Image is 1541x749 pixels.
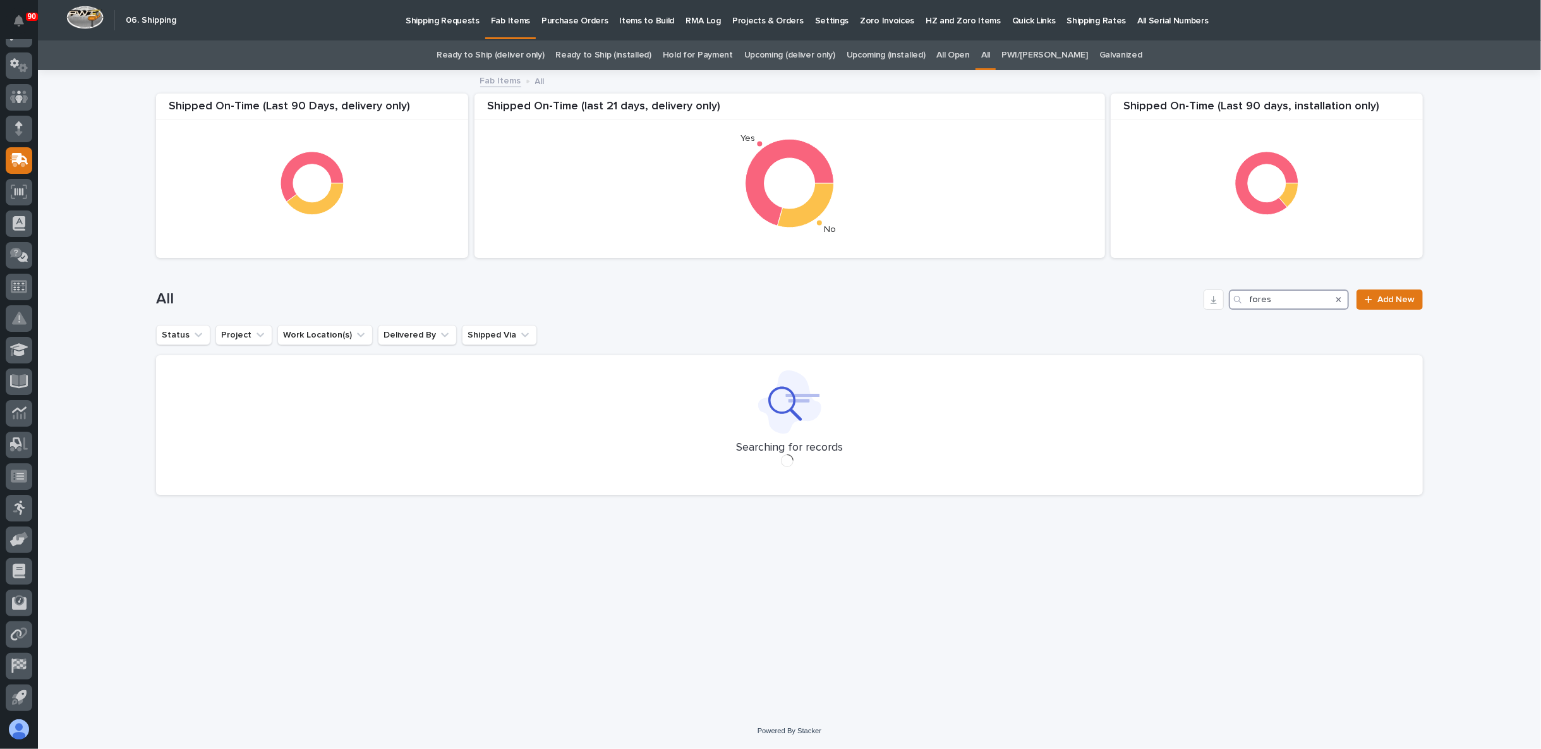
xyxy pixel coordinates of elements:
[535,73,545,87] p: All
[277,325,373,345] button: Work Location(s)
[156,290,1199,308] h1: All
[981,40,990,70] a: All
[66,6,104,29] img: Workspace Logo
[1377,295,1415,304] span: Add New
[28,12,36,21] p: 90
[1357,289,1423,310] a: Add New
[156,325,210,345] button: Status
[741,135,756,143] text: Yes
[437,40,544,70] a: Ready to Ship (deliver only)
[462,325,537,345] button: Shipped Via
[736,441,843,455] p: Searching for records
[663,40,733,70] a: Hold for Payment
[215,325,272,345] button: Project
[6,8,32,34] button: Notifications
[1099,40,1142,70] a: Galvanized
[156,100,468,121] div: Shipped On-Time (Last 90 Days, delivery only)
[824,225,836,234] text: No
[378,325,457,345] button: Delivered By
[744,40,835,70] a: Upcoming (deliver only)
[556,40,651,70] a: Ready to Ship (installed)
[474,100,1105,121] div: Shipped On-Time (last 21 days, delivery only)
[758,727,821,734] a: Powered By Stacker
[937,40,970,70] a: All Open
[6,716,32,743] button: users-avatar
[16,15,32,35] div: Notifications90
[847,40,926,70] a: Upcoming (installed)
[1229,289,1349,310] input: Search
[1111,100,1423,121] div: Shipped On-Time (Last 90 days, installation only)
[480,73,521,87] a: Fab Items
[1001,40,1088,70] a: PWI/[PERSON_NAME]
[126,15,176,26] h2: 06. Shipping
